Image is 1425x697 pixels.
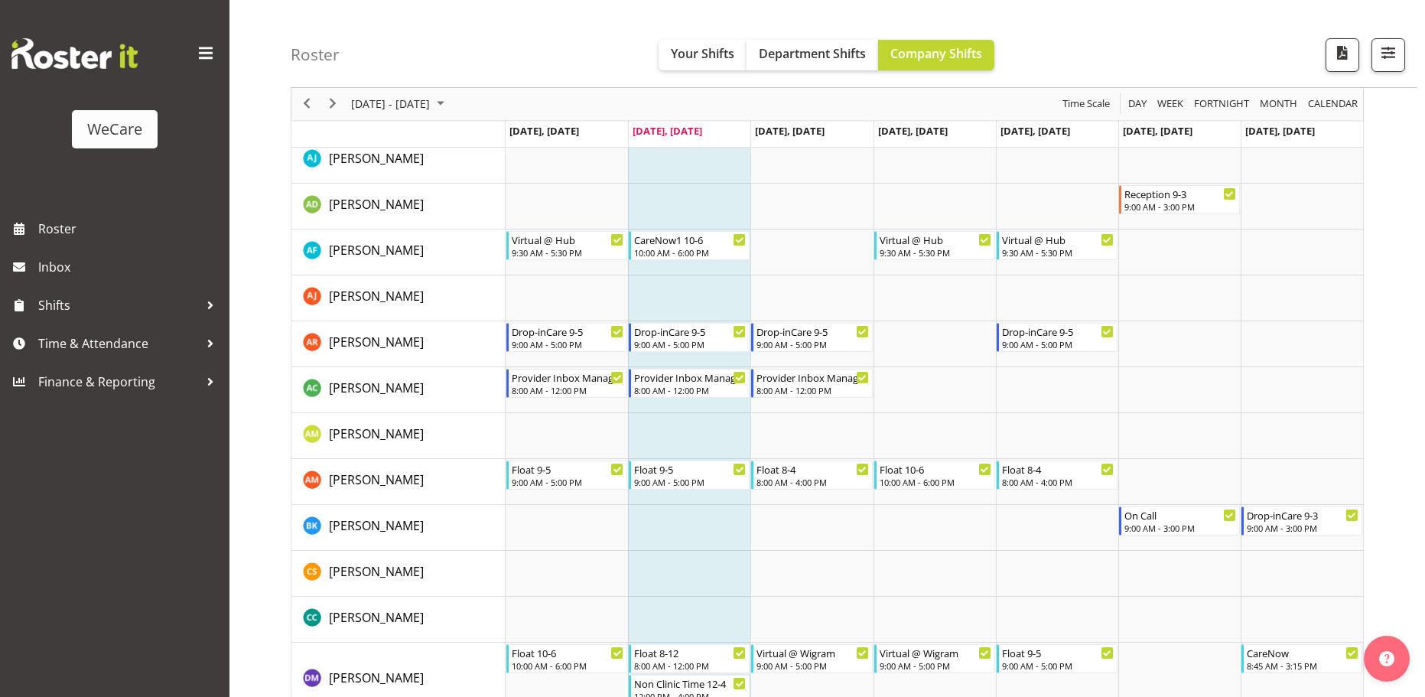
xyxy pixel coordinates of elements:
button: Download a PDF of the roster according to the set date range. [1326,38,1359,72]
img: Rosterit website logo [11,38,138,69]
span: Month [1258,95,1299,114]
div: Virtual @ Wigram [756,645,868,660]
span: [DATE], [DATE] [755,124,825,138]
div: 10:00 AM - 6:00 PM [880,476,991,488]
span: [PERSON_NAME] [329,425,424,442]
a: [PERSON_NAME] [329,471,424,489]
div: 9:00 AM - 3:00 PM [1124,200,1236,213]
div: 10:00 AM - 6:00 PM [634,246,746,259]
span: [PERSON_NAME] [329,334,424,350]
div: next period [320,88,346,120]
div: 9:00 AM - 5:00 PM [880,660,991,672]
div: CareNow1 10-6 [634,232,746,247]
div: previous period [294,88,320,120]
div: August 11 - 17, 2025 [346,88,454,120]
div: Andrea Ramirez"s event - Drop-inCare 9-5 Begin From Monday, August 11, 2025 at 9:00:00 AM GMT+12:... [506,323,627,352]
div: Ashley Mendoza"s event - Float 8-4 Begin From Wednesday, August 13, 2025 at 8:00:00 AM GMT+12:00 ... [751,461,872,490]
a: [PERSON_NAME] [329,379,424,397]
span: [PERSON_NAME] [329,196,424,213]
div: Provider Inbox Management [756,370,868,385]
div: On Call [1124,507,1236,523]
span: [PERSON_NAME] [329,288,424,305]
div: 8:00 AM - 4:00 PM [1002,476,1114,488]
div: Andrew Casburn"s event - Provider Inbox Management Begin From Wednesday, August 13, 2025 at 8:00:... [751,369,872,398]
div: Deepti Mahajan"s event - Float 8-12 Begin From Tuesday, August 12, 2025 at 8:00:00 AM GMT+12:00 E... [629,644,750,673]
div: 9:00 AM - 5:00 PM [1002,338,1114,350]
div: Float 10-6 [512,645,623,660]
span: Fortnight [1192,95,1251,114]
div: Andrea Ramirez"s event - Drop-inCare 9-5 Begin From Wednesday, August 13, 2025 at 9:00:00 AM GMT+... [751,323,872,352]
td: Andrea Ramirez resource [291,321,506,367]
div: Deepti Mahajan"s event - Virtual @ Wigram Begin From Wednesday, August 13, 2025 at 9:00:00 AM GMT... [751,644,872,673]
span: Department Shifts [759,45,866,62]
span: Inbox [38,256,222,278]
div: 9:30 AM - 5:30 PM [880,246,991,259]
button: Department Shifts [747,40,878,70]
div: Float 10-6 [880,461,991,477]
button: Company Shifts [878,40,994,70]
div: Ashley Mendoza"s event - Float 10-6 Begin From Thursday, August 14, 2025 at 10:00:00 AM GMT+12:00... [874,461,995,490]
a: [PERSON_NAME] [329,333,424,351]
div: Float 9-5 [634,461,746,477]
div: Ashley Mendoza"s event - Float 9-5 Begin From Monday, August 11, 2025 at 9:00:00 AM GMT+12:00 End... [506,461,627,490]
span: [DATE], [DATE] [633,124,702,138]
span: Time Scale [1061,95,1111,114]
div: 9:00 AM - 5:00 PM [1002,660,1114,672]
div: Provider Inbox Management [512,370,623,385]
div: Drop-inCare 9-5 [634,324,746,339]
div: 9:00 AM - 3:00 PM [1124,522,1236,534]
div: 9:00 AM - 5:00 PM [756,338,868,350]
div: 9:00 AM - 5:00 PM [512,476,623,488]
button: Filter Shifts [1371,38,1405,72]
div: 8:00 AM - 12:00 PM [634,660,746,672]
div: Alex Ferguson"s event - Virtual @ Hub Begin From Monday, August 11, 2025 at 9:30:00 AM GMT+12:00 ... [506,231,627,260]
div: Deepti Mahajan"s event - CareNow Begin From Sunday, August 17, 2025 at 8:45:00 AM GMT+12:00 Ends ... [1241,644,1362,673]
div: Deepti Mahajan"s event - Virtual @ Wigram Begin From Thursday, August 14, 2025 at 9:00:00 AM GMT+... [874,644,995,673]
span: Shifts [38,294,199,317]
div: CareNow [1247,645,1358,660]
div: Virtual @ Hub [1002,232,1114,247]
div: 9:00 AM - 5:00 PM [756,660,868,672]
a: [PERSON_NAME] [329,195,424,213]
span: Your Shifts [671,45,734,62]
div: 8:00 AM - 12:00 PM [756,384,868,396]
button: Time Scale [1060,95,1113,114]
td: Ashley Mendoza resource [291,459,506,505]
div: Virtual @ Wigram [880,645,991,660]
button: Timeline Week [1155,95,1186,114]
div: Andrea Ramirez"s event - Drop-inCare 9-5 Begin From Friday, August 15, 2025 at 9:00:00 AM GMT+12:... [997,323,1118,352]
span: [DATE], [DATE] [1123,124,1192,138]
a: [PERSON_NAME] [329,149,424,168]
a: [PERSON_NAME] [329,562,424,581]
span: [DATE], [DATE] [509,124,579,138]
button: Month [1306,95,1361,114]
div: Alex Ferguson"s event - Virtual @ Hub Begin From Friday, August 15, 2025 at 9:30:00 AM GMT+12:00 ... [997,231,1118,260]
a: [PERSON_NAME] [329,669,424,687]
div: 8:45 AM - 3:15 PM [1247,660,1358,672]
td: Brian Ko resource [291,505,506,551]
span: [DATE] - [DATE] [350,95,431,114]
span: [PERSON_NAME] [329,669,424,686]
div: Float 8-4 [756,461,868,477]
a: [PERSON_NAME] [329,241,424,259]
div: 9:00 AM - 5:00 PM [634,338,746,350]
td: Andrew Casburn resource [291,367,506,413]
button: Your Shifts [659,40,747,70]
div: Drop-inCare 9-5 [756,324,868,339]
button: Fortnight [1192,95,1252,114]
span: Roster [38,217,222,240]
div: Virtual @ Hub [880,232,991,247]
div: WeCare [87,118,142,141]
span: Company Shifts [890,45,982,62]
td: Amy Johannsen resource [291,275,506,321]
button: August 2025 [349,95,451,114]
div: Brian Ko"s event - On Call Begin From Saturday, August 16, 2025 at 9:00:00 AM GMT+12:00 Ends At S... [1119,506,1240,536]
div: 9:00 AM - 5:00 PM [512,338,623,350]
div: Alex Ferguson"s event - CareNow1 10-6 Begin From Tuesday, August 12, 2025 at 10:00:00 AM GMT+12:0... [629,231,750,260]
div: Alex Ferguson"s event - Virtual @ Hub Begin From Thursday, August 14, 2025 at 9:30:00 AM GMT+12:0... [874,231,995,260]
a: [PERSON_NAME] [329,287,424,305]
div: Andrea Ramirez"s event - Drop-inCare 9-5 Begin From Tuesday, August 12, 2025 at 9:00:00 AM GMT+12... [629,323,750,352]
span: [PERSON_NAME] [329,379,424,396]
span: [PERSON_NAME] [329,150,424,167]
button: Next [323,95,343,114]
